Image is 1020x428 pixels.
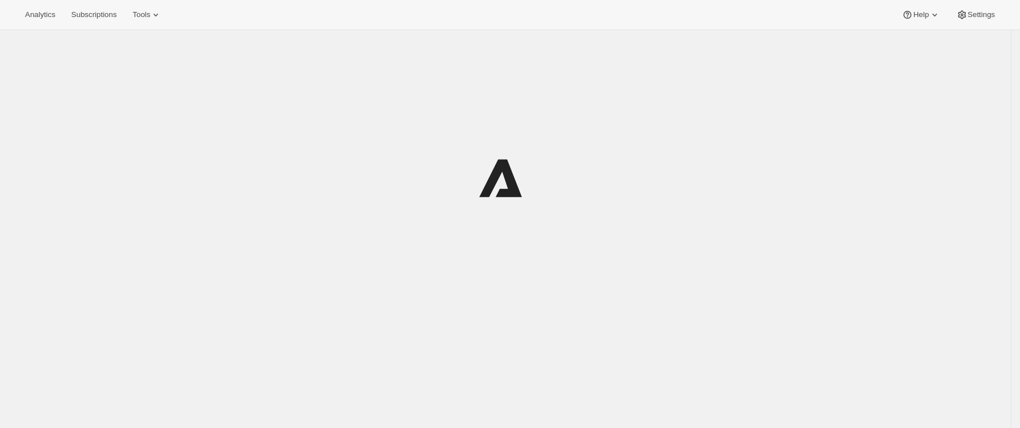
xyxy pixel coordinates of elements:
span: Subscriptions [71,10,117,19]
button: Tools [126,7,168,23]
span: Analytics [25,10,55,19]
button: Analytics [18,7,62,23]
button: Settings [949,7,1002,23]
span: Tools [132,10,150,19]
span: Settings [968,10,995,19]
button: Subscriptions [64,7,123,23]
span: Help [913,10,928,19]
button: Help [895,7,947,23]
